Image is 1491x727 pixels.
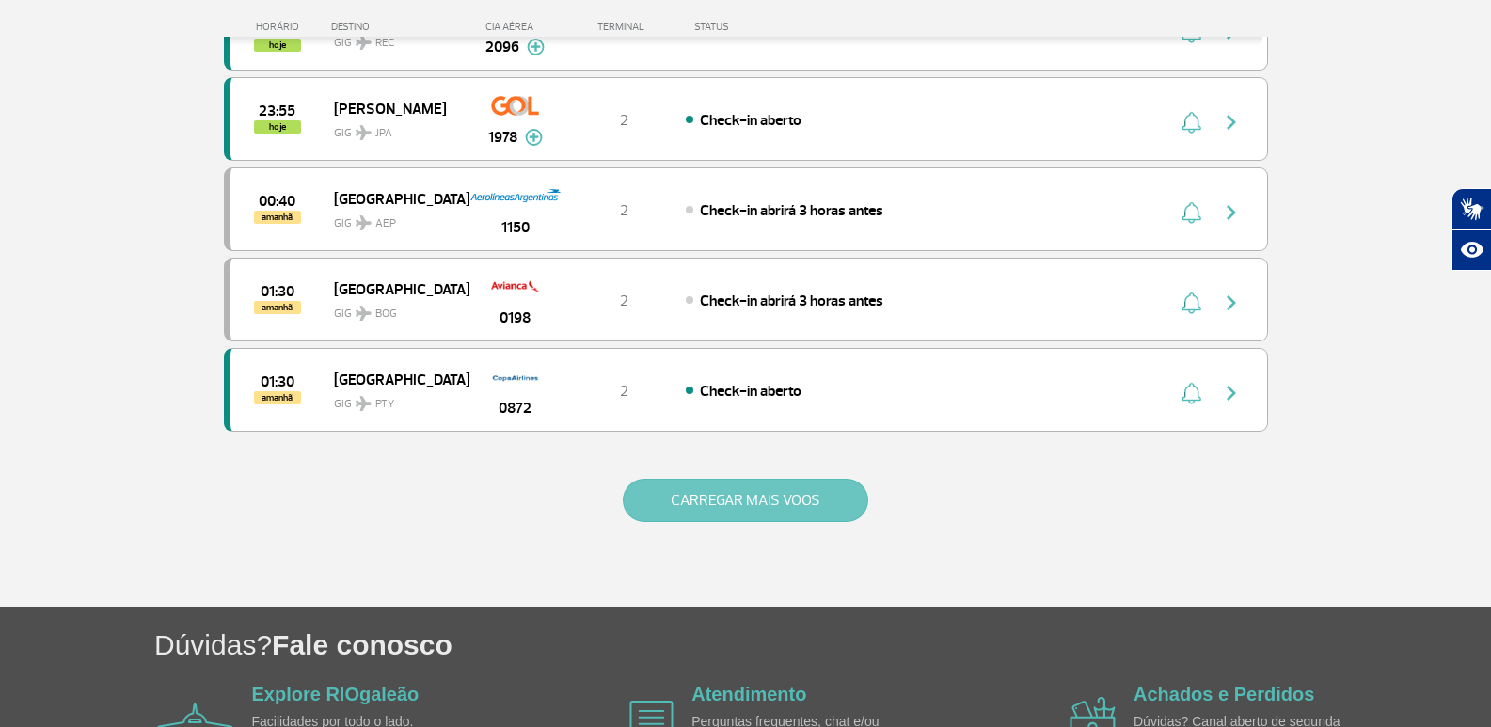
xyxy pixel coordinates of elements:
button: CARREGAR MAIS VOOS [623,479,868,522]
a: Explore RIOgaleão [252,684,420,704]
div: CIA AÉREA [468,21,563,33]
span: GIG [334,386,454,413]
span: [GEOGRAPHIC_DATA] [334,186,454,211]
img: mais-info-painel-voo.svg [525,129,543,146]
span: AEP [375,215,396,232]
span: Check-in aberto [700,111,801,130]
img: sino-painel-voo.svg [1182,111,1201,134]
span: amanhã [254,211,301,224]
span: BOG [375,306,397,323]
img: seta-direita-painel-voo.svg [1220,382,1243,404]
span: 1978 [488,126,517,149]
span: 2025-08-28 01:30:00 [261,285,294,298]
span: 2 [620,111,628,130]
span: [GEOGRAPHIC_DATA] [334,367,454,391]
span: 2096 [485,36,519,58]
span: GIG [334,205,454,232]
span: JPA [375,125,392,142]
img: seta-direita-painel-voo.svg [1220,201,1243,224]
span: 2025-08-27 23:55:00 [259,104,295,118]
span: [GEOGRAPHIC_DATA] [334,277,454,301]
span: Check-in aberto [700,382,801,401]
h1: Dúvidas? [154,625,1491,664]
img: sino-painel-voo.svg [1182,201,1201,224]
img: destiny_airplane.svg [356,396,372,411]
span: 0198 [500,307,531,329]
img: seta-direita-painel-voo.svg [1220,292,1243,314]
span: PTY [375,396,394,413]
span: Check-in abrirá 3 horas antes [700,292,883,310]
span: 2 [620,292,628,310]
span: [PERSON_NAME] [334,96,454,120]
span: 2025-08-28 00:40:00 [259,195,295,208]
div: HORÁRIO [230,21,332,33]
img: sino-painel-voo.svg [1182,292,1201,314]
img: destiny_airplane.svg [356,306,372,321]
div: DESTINO [331,21,468,33]
span: 2 [620,382,628,401]
img: destiny_airplane.svg [356,215,372,230]
span: 0872 [499,397,531,419]
a: Atendimento [691,684,806,704]
span: 2 [620,201,628,220]
div: STATUS [685,21,838,33]
span: hoje [254,120,301,134]
span: amanhã [254,391,301,404]
img: mais-info-painel-voo.svg [527,39,545,55]
button: Abrir tradutor de língua de sinais. [1451,188,1491,229]
span: 2025-08-28 01:30:00 [261,375,294,388]
span: Fale conosco [272,629,452,660]
span: GIG [334,295,454,323]
button: Abrir recursos assistivos. [1451,229,1491,271]
span: amanhã [254,301,301,314]
img: sino-painel-voo.svg [1182,382,1201,404]
img: destiny_airplane.svg [356,125,372,140]
span: GIG [334,115,454,142]
span: Check-in abrirá 3 horas antes [700,201,883,220]
div: TERMINAL [563,21,685,33]
a: Achados e Perdidos [1134,684,1314,704]
img: seta-direita-painel-voo.svg [1220,111,1243,134]
div: Plugin de acessibilidade da Hand Talk. [1451,188,1491,271]
span: 1150 [501,216,530,239]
